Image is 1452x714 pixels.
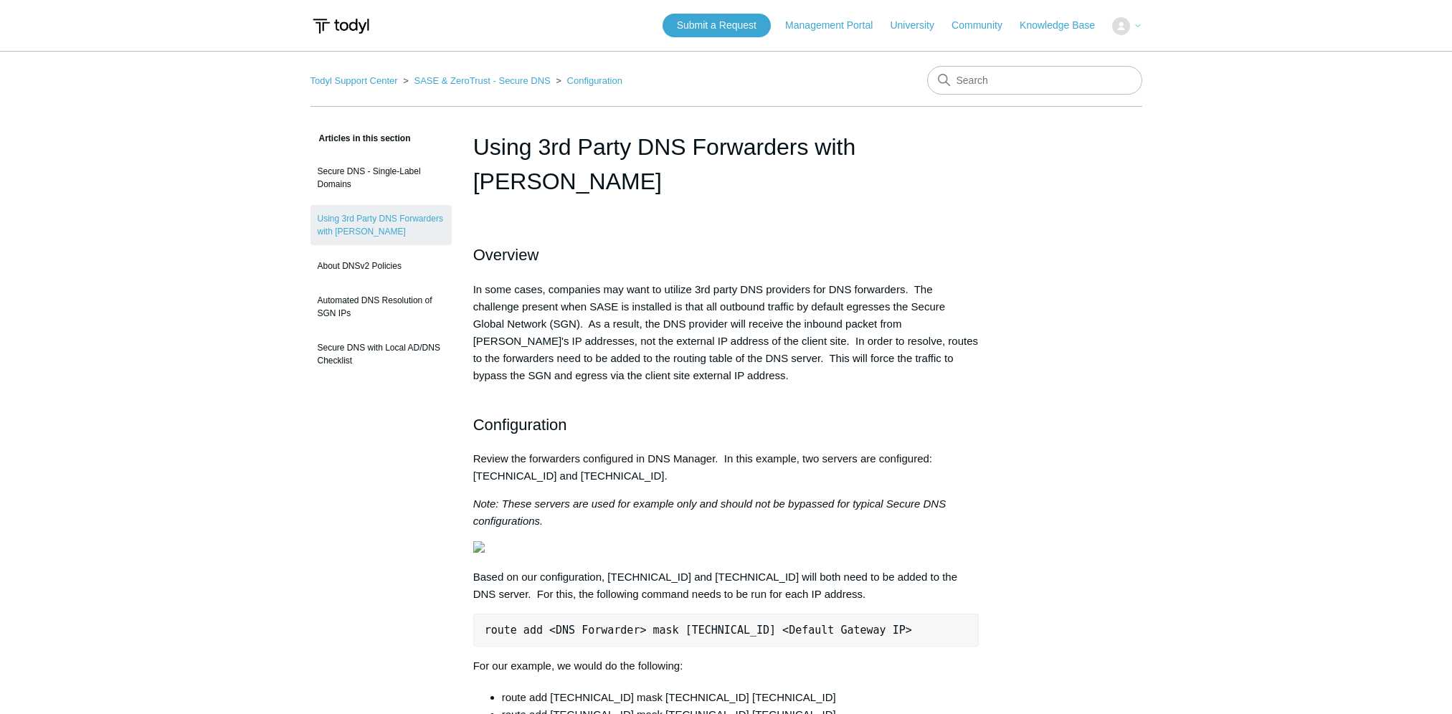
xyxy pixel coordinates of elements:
a: Submit a Request [663,14,771,37]
img: 18407347329299 [473,541,485,553]
a: Using 3rd Party DNS Forwarders with [PERSON_NAME] [310,205,452,245]
a: Automated DNS Resolution of SGN IPs [310,287,452,327]
a: Management Portal [785,18,887,33]
a: SASE & ZeroTrust - Secure DNS [414,75,550,86]
img: Todyl Support Center Help Center home page [310,13,371,39]
p: For our example, we would do the following: [473,657,979,675]
pre: route add <DNS Forwarder> mask [TECHNICAL_ID] <Default Gateway IP> [473,614,979,647]
li: SASE & ZeroTrust - Secure DNS [400,75,553,86]
a: Community [952,18,1017,33]
span: Articles in this section [310,133,411,143]
a: About DNSv2 Policies [310,252,452,280]
p: In some cases, companies may want to utilize 3rd party DNS providers for DNS forwarders. The chal... [473,281,979,401]
p: Review the forwarders configured in DNS Manager. In this example, two servers are configured: [TE... [473,450,979,485]
h2: Configuration [473,412,979,437]
a: Configuration [567,75,622,86]
a: University [890,18,948,33]
li: route add [TECHNICAL_ID] mask [TECHNICAL_ID] [TECHNICAL_ID] [502,689,979,706]
a: Knowledge Base [1020,18,1109,33]
a: Secure DNS - Single-Label Domains [310,158,452,198]
em: Note: These servers are used for example only and should not be bypassed for typical Secure DNS c... [473,498,946,527]
h1: Using 3rd Party DNS Forwarders with SASE [473,130,979,199]
li: Configuration [553,75,622,86]
input: Search [927,66,1142,95]
h2: Overview [473,242,979,267]
li: Todyl Support Center [310,75,401,86]
a: Secure DNS with Local AD/DNS Checklist [310,334,452,374]
p: Based on our configuration, [TECHNICAL_ID] and [TECHNICAL_ID] will both need to be added to the D... [473,568,979,603]
a: Todyl Support Center [310,75,398,86]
